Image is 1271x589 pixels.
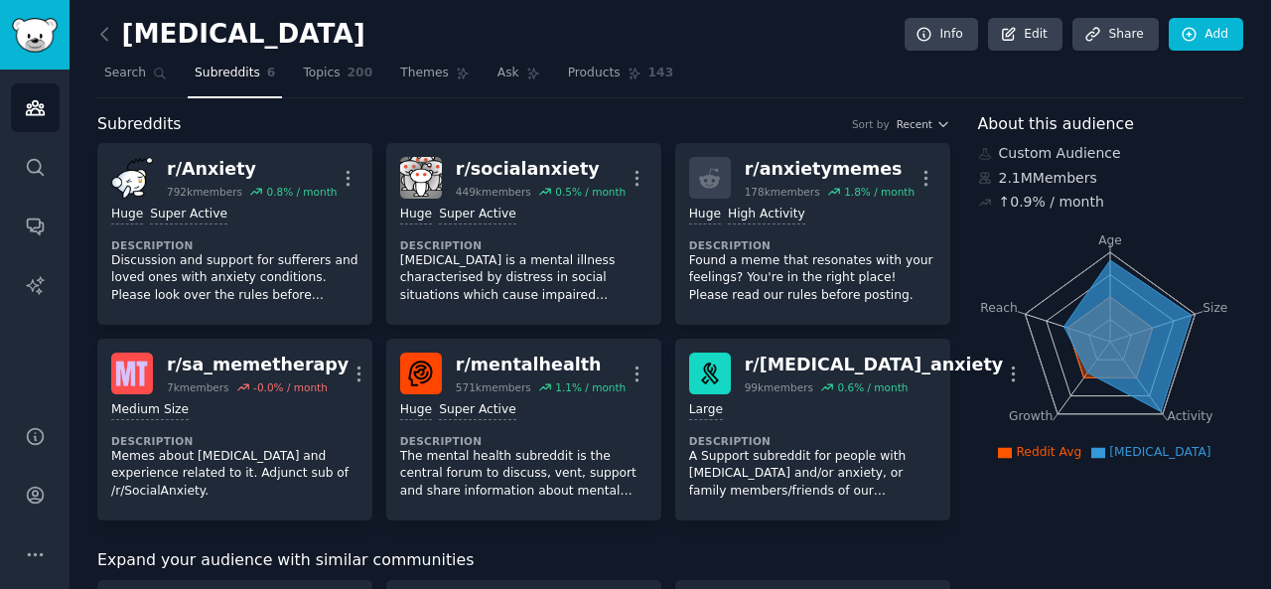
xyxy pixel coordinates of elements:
a: mentalhealthr/mentalhealth571kmembers1.1% / monthHugeSuper ActiveDescriptionThe mental health sub... [386,339,661,520]
p: The mental health subreddit is the central forum to discuss, vent, support and share information ... [400,448,647,501]
dt: Description [689,434,936,448]
div: Large [689,401,723,420]
div: r/ [MEDICAL_DATA]_anxiety [745,353,1004,377]
a: Ask [491,58,547,98]
tspan: Age [1098,233,1122,247]
div: Super Active [439,206,516,224]
a: sa_memetherapyr/sa_memetherapy7kmembers-0.0% / monthMedium SizeDescriptionMemes about [MEDICAL_DA... [97,339,372,520]
a: Info [905,18,978,52]
tspan: Growth [1009,409,1053,423]
p: Discussion and support for sufferers and loved ones with anxiety conditions. Please look over the... [111,252,358,305]
div: 792k members [167,185,242,199]
span: Subreddits [195,65,260,82]
img: socialanxiety [400,157,442,199]
a: Anxietyr/Anxiety792kmembers0.8% / monthHugeSuper ActiveDescriptionDiscussion and support for suff... [97,143,372,325]
a: adhd_anxietyr/[MEDICAL_DATA]_anxiety99kmembers0.6% / monthLargeDescriptionA Support subreddit for... [675,339,950,520]
dt: Description [689,238,936,252]
img: adhd_anxiety [689,353,731,394]
tspan: Reach [980,300,1018,314]
a: Subreddits6 [188,58,282,98]
div: High Activity [728,206,805,224]
div: Huge [400,206,432,224]
dt: Description [400,434,647,448]
div: 0.8 % / month [266,185,337,199]
span: Reddit Avg [1016,445,1081,459]
span: Expand your audience with similar communities [97,548,474,573]
a: Edit [988,18,1062,52]
div: r/ anxietymemes [745,157,915,182]
a: socialanxietyr/socialanxiety449kmembers0.5% / monthHugeSuper ActiveDescription[MEDICAL_DATA] is a... [386,143,661,325]
div: 0.5 % / month [555,185,626,199]
div: Custom Audience [978,143,1244,164]
div: r/ socialanxiety [456,157,626,182]
div: Super Active [150,206,227,224]
span: Ask [497,65,519,82]
span: Themes [400,65,449,82]
dt: Description [400,238,647,252]
img: sa_memetherapy [111,353,153,394]
tspan: Size [1202,300,1227,314]
div: 178k members [745,185,820,199]
h2: [MEDICAL_DATA] [97,19,365,51]
p: [MEDICAL_DATA] is a mental illness characterised by distress in social situations which cause imp... [400,252,647,305]
span: 143 [648,65,674,82]
div: 449k members [456,185,531,199]
div: Sort by [852,117,890,131]
div: Medium Size [111,401,189,420]
div: Super Active [439,401,516,420]
dt: Description [111,434,358,448]
div: 7k members [167,380,229,394]
span: 200 [348,65,373,82]
div: 1.8 % / month [844,185,915,199]
a: Add [1169,18,1243,52]
p: Found a meme that resonates with your feelings? You're in the right place! Please read our rules ... [689,252,936,305]
button: Recent [897,117,950,131]
a: Search [97,58,174,98]
a: Topics200 [296,58,379,98]
div: 0.6 % / month [837,380,908,394]
span: Search [104,65,146,82]
div: r/ Anxiety [167,157,337,182]
div: 1.1 % / month [555,380,626,394]
p: A Support subreddit for people with [MEDICAL_DATA] and/or anxiety, or family members/friends of o... [689,448,936,501]
span: 6 [267,65,276,82]
img: mentalhealth [400,353,442,394]
div: Huge [400,401,432,420]
span: [MEDICAL_DATA] [1109,445,1210,459]
div: r/ mentalhealth [456,353,626,377]
tspan: Activity [1167,409,1212,423]
div: 2.1M Members [978,168,1244,189]
p: Memes about [MEDICAL_DATA] and experience related to it. Adjunct sub of /r/SocialAnxiety. [111,448,358,501]
span: Recent [897,117,932,131]
div: r/ sa_memetherapy [167,353,349,377]
div: Huge [111,206,143,224]
a: r/anxietymemes178kmembers1.8% / monthHugeHigh ActivityDescriptionFound a meme that resonates with... [675,143,950,325]
div: ↑ 0.9 % / month [999,192,1104,213]
span: Topics [303,65,340,82]
a: Products143 [561,58,680,98]
a: Themes [393,58,477,98]
img: Anxiety [111,157,153,199]
div: 99k members [745,380,813,394]
a: Share [1072,18,1158,52]
img: GummySearch logo [12,18,58,53]
div: 571k members [456,380,531,394]
dt: Description [111,238,358,252]
div: Huge [689,206,721,224]
span: Products [568,65,621,82]
span: About this audience [978,112,1134,137]
span: Subreddits [97,112,182,137]
div: -0.0 % / month [253,380,328,394]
